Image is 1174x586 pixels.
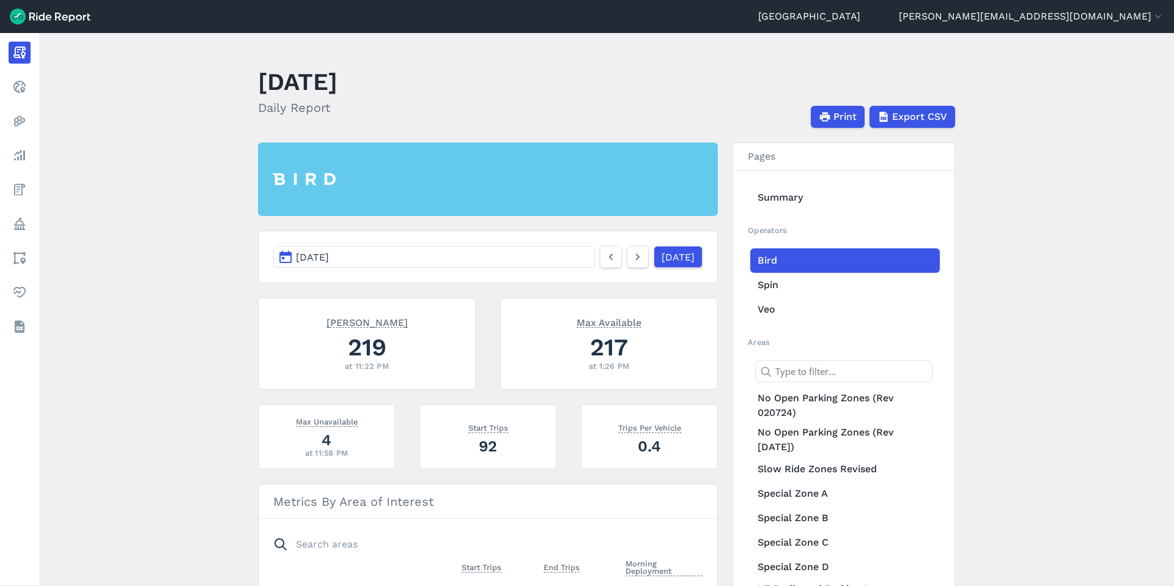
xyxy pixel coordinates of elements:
div: 4 [273,429,380,451]
a: Summary [750,185,940,210]
div: at 1:26 PM [515,360,703,372]
div: at 11:22 PM [273,360,460,372]
a: Special Zone C [750,530,940,555]
a: Realtime [9,76,31,98]
a: Bird [750,248,940,273]
span: [PERSON_NAME] [327,316,408,328]
span: Start Trips [468,421,508,433]
h3: Pages [733,143,954,171]
h2: Areas [748,336,940,348]
a: Fees [9,179,31,201]
div: 219 [273,330,460,364]
span: Max Unavailable [296,415,358,427]
div: 92 [435,436,541,457]
button: Print [811,106,865,128]
a: Spin [750,273,940,297]
a: Analyze [9,144,31,166]
a: [DATE] [654,246,703,268]
button: End Trips [544,560,580,575]
a: Health [9,281,31,303]
a: Slow Ride Zones Revised [750,457,940,481]
h2: Daily Report [258,98,338,117]
img: Bird [273,173,336,185]
input: Search areas [266,533,695,555]
span: Export CSV [892,109,947,124]
a: Report [9,42,31,64]
a: Heatmaps [9,110,31,132]
span: [DATE] [296,251,329,263]
input: Type to filter... [755,360,932,382]
div: 217 [515,330,703,364]
h1: [DATE] [258,65,338,98]
a: Areas [9,247,31,269]
a: [GEOGRAPHIC_DATA] [758,9,860,24]
button: [PERSON_NAME][EMAIL_ADDRESS][DOMAIN_NAME] [899,9,1164,24]
img: Ride Report [10,9,90,24]
div: 0.4 [596,436,703,457]
a: Veo [750,297,940,322]
a: Special Zone B [750,506,940,530]
a: Datasets [9,316,31,338]
span: Morning Deployment [626,557,703,576]
span: Max Available [577,316,641,328]
span: Trips Per Vehicle [618,421,681,433]
button: Start Trips [462,560,501,575]
a: No Open Parking Zones (Rev 020724) [750,388,940,423]
a: Special Zone A [750,481,940,506]
h3: Metrics By Area of Interest [259,484,717,519]
div: at 11:58 PM [273,447,380,459]
button: Export CSV [869,106,955,128]
h2: Operators [748,224,940,236]
button: [DATE] [273,246,595,268]
a: No Open Parking Zones (Rev [DATE]) [750,423,940,457]
span: Start Trips [462,560,501,573]
a: Policy [9,213,31,235]
span: End Trips [544,560,580,573]
button: Morning Deployment [626,557,703,579]
a: Special Zone D [750,555,940,579]
span: Print [833,109,857,124]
